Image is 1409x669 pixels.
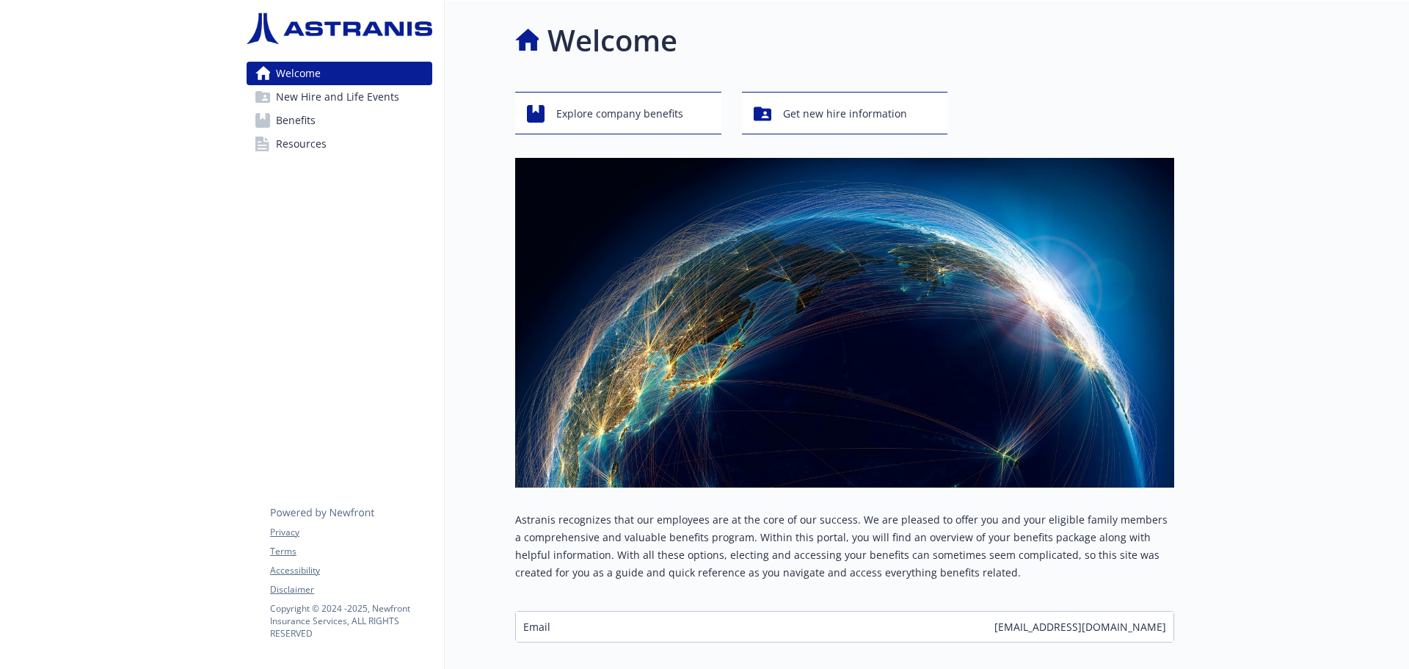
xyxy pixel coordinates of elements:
[276,62,321,85] span: Welcome
[556,100,683,128] span: Explore company benefits
[247,62,432,85] a: Welcome
[523,619,550,634] span: Email
[270,526,432,539] a: Privacy
[247,132,432,156] a: Resources
[270,564,432,577] a: Accessibility
[515,92,721,134] button: Explore company benefits
[742,92,948,134] button: Get new hire information
[994,619,1166,634] span: [EMAIL_ADDRESS][DOMAIN_NAME]
[547,18,677,62] h1: Welcome
[515,511,1174,582] p: Astranis recognizes that our employees are at the core of our success. We are pleased to offer yo...
[247,85,432,109] a: New Hire and Life Events
[276,109,316,132] span: Benefits
[276,132,327,156] span: Resources
[247,109,432,132] a: Benefits
[270,602,432,640] p: Copyright © 2024 - 2025 , Newfront Insurance Services, ALL RIGHTS RESERVED
[783,100,907,128] span: Get new hire information
[270,583,432,596] a: Disclaimer
[270,545,432,558] a: Terms
[276,85,399,109] span: New Hire and Life Events
[515,158,1174,488] img: overview page banner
